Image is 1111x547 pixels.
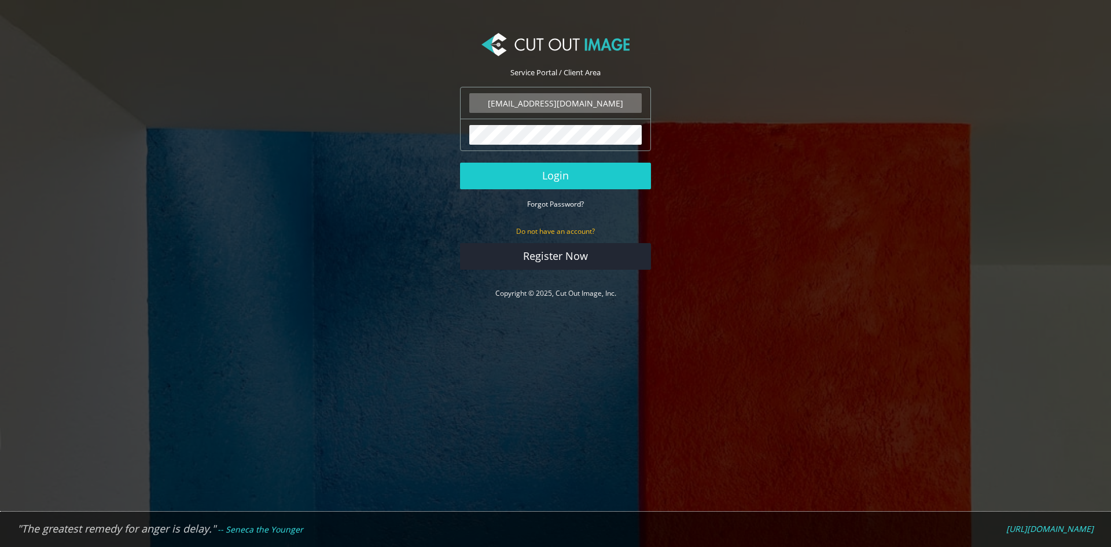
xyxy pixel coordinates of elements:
a: [URL][DOMAIN_NAME] [1006,524,1094,534]
em: "The greatest remedy for anger is delay." [17,522,216,535]
a: Forgot Password? [527,199,584,209]
input: Email Address [469,93,642,113]
button: Login [460,163,651,189]
em: [URL][DOMAIN_NAME] [1006,523,1094,534]
img: Cut Out Image [481,33,630,56]
small: Forgot Password? [527,199,584,209]
em: -- Seneca the Younger [218,524,303,535]
small: Do not have an account? [516,226,595,236]
a: Copyright © 2025, Cut Out Image, Inc. [495,288,616,298]
span: Service Portal / Client Area [510,67,601,78]
a: Register Now [460,243,651,270]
